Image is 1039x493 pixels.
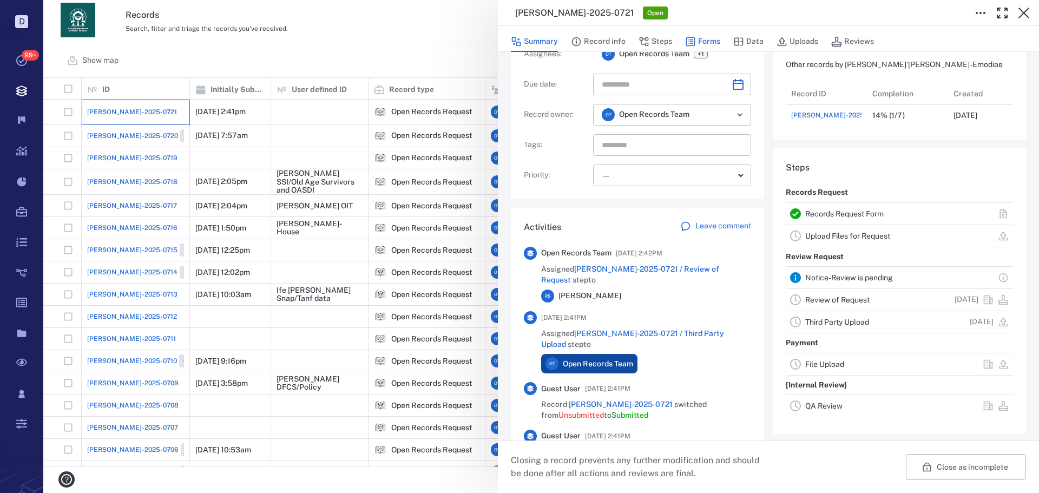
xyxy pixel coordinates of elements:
button: Close as incomplete [906,454,1026,480]
p: [DATE] [970,317,994,327]
span: [DATE] 2:42PM [616,247,662,260]
div: — [602,169,734,182]
p: Due date : [524,79,589,90]
button: Choose date [727,74,749,95]
p: Tags : [524,140,589,150]
span: [PERSON_NAME] [558,291,621,301]
p: Payment [786,333,818,353]
div: Completion [872,78,913,109]
div: Created [948,83,1029,104]
p: Closing a record prevents any further modification and should be done after all actions and revie... [511,454,768,480]
span: Open [645,9,666,18]
button: Data [733,31,764,52]
span: Guest User [541,431,581,442]
div: 14% (1/7) [872,111,905,120]
p: Records Request [786,183,848,202]
span: Assigned step to [541,328,751,350]
button: Close [1013,2,1035,24]
button: Toggle Fullscreen [991,2,1013,24]
p: Review Request [786,247,844,267]
span: Open Records Team [619,49,689,60]
a: Third Party Upload [805,318,869,326]
span: [DATE] 2:41PM [585,430,630,443]
div: Record ID [791,78,826,109]
span: Submitted [611,411,648,419]
span: Open Records Team [619,109,689,120]
div: O T [545,357,558,370]
p: Other records by [PERSON_NAME]’[PERSON_NAME]-Emodiae [786,60,1013,70]
p: Priority : [524,170,589,181]
h3: [PERSON_NAME]-2025-0721 [515,6,634,19]
div: Completion [867,83,948,104]
div: R S [541,290,554,303]
button: Steps [639,31,672,52]
span: Guest User [541,384,581,395]
span: [DATE] 2:41PM [585,382,630,395]
span: +1 [694,50,708,58]
h6: Activities [524,221,561,234]
a: [PERSON_NAME]-2025-0721 [569,400,673,409]
h6: Steps [786,161,1013,174]
span: Assigned step to [541,264,751,285]
p: Leave comment [695,221,751,232]
button: Record info [571,31,626,52]
span: [DATE] 2:41PM [541,311,587,324]
span: +1 [695,50,706,59]
span: Record switched from to [541,399,751,420]
a: [PERSON_NAME]-2025-0721 [791,110,881,120]
button: Uploads [777,31,818,52]
button: Reviews [831,31,874,52]
a: [PERSON_NAME]-2025-0721 / Review of Request [541,265,719,284]
button: Toggle to Edit Boxes [970,2,991,24]
div: O T [602,48,615,61]
p: Assignees : [524,49,589,60]
button: Open [732,107,747,122]
button: Forms [685,31,720,52]
a: QA Review [805,402,843,410]
div: O T [602,108,615,121]
span: Open Records Team [541,248,611,259]
p: [Internal Review] [786,376,847,395]
a: Leave comment [680,221,751,234]
a: Review of Request [805,295,870,304]
a: File Upload [805,360,844,369]
p: [DATE] [953,110,977,121]
span: 99+ [22,50,39,61]
div: StepsRecords RequestRecords Request FormUpload Files for RequestReview RequestNotice-Review is pe... [773,148,1026,443]
div: Record ID [786,83,867,104]
a: Upload Files for Request [805,232,890,240]
p: [DATE] [955,294,978,305]
a: [PERSON_NAME]-2025-0721 / Third Party Upload [541,329,724,349]
p: D [15,15,28,28]
span: Open Records Team [563,359,633,370]
a: Records Request Form [805,209,884,218]
span: Unsubmitted [558,411,604,419]
p: Record owner : [524,109,589,120]
div: Created [953,78,983,109]
a: Notice-Review is pending [805,273,893,282]
button: Summary [511,31,558,52]
p: Record Delivery [786,417,844,437]
span: Help [24,8,47,17]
